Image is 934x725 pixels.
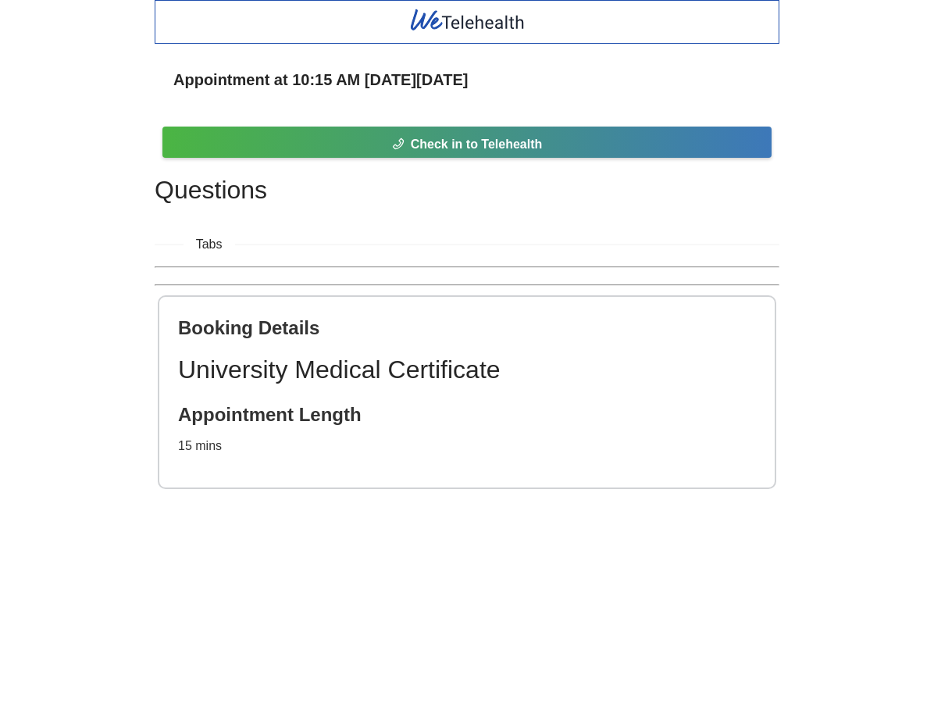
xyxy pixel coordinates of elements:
[178,350,756,390] h1: University Medical Certificate
[178,402,756,427] h2: Appointment Length
[162,127,772,158] button: phoneCheck in to Telehealth
[178,436,756,456] p: 15 mins
[408,7,526,33] img: WeTelehealth
[184,234,235,254] span: Tabs
[392,137,405,152] span: phone
[178,316,756,340] h2: Booking Details
[155,170,779,209] h1: Questions
[173,67,468,92] span: Appointment at 10:15 AM on Mon 18 Aug
[411,134,543,154] span: Check in to Telehealth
